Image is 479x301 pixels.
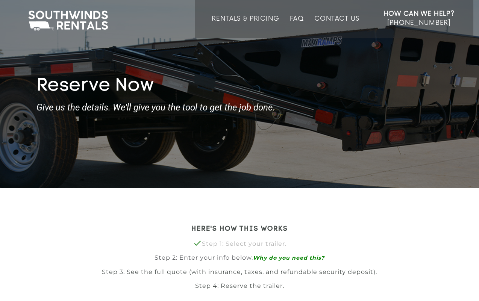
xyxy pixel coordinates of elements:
[387,19,450,27] span: [PHONE_NUMBER]
[212,15,279,38] a: Rentals & Pricing
[24,9,112,32] img: Southwinds Rentals Logo
[191,226,288,232] strong: HERE'S HOW THIS WORKS
[36,239,443,249] p: Step 1: Select your trailer.
[36,76,443,97] h1: Reserve Now
[193,239,202,248] span: check
[290,15,304,38] a: FAQ
[384,9,455,33] a: How Can We Help? [PHONE_NUMBER]
[36,281,443,291] p: Step 4: Reserve the trailer.
[36,267,443,277] p: Step 3: See the full quote (with insurance, taxes, and refundable security deposit).
[36,103,443,112] strong: Give us the details. We'll give you the tool to get the job done.
[155,254,324,261] a: Step 2: Enter your info below.Why do you need this?
[384,10,455,18] strong: How Can We Help?
[253,254,324,261] em: Why do you need this?
[314,15,359,38] a: Contact Us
